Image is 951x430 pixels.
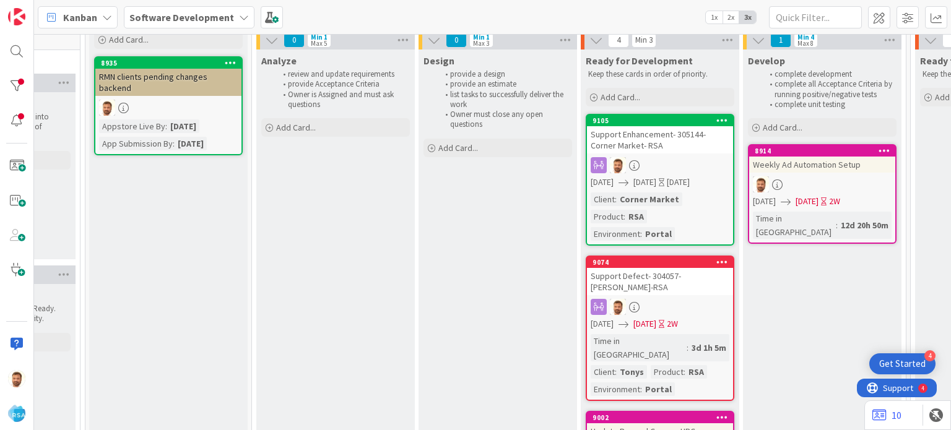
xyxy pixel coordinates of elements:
[99,100,115,116] img: AS
[640,382,642,396] span: :
[591,382,640,396] div: Environment
[684,365,685,379] span: :
[175,137,207,150] div: [DATE]
[763,100,895,110] li: complete unit testing
[63,10,97,25] span: Kanban
[588,69,732,79] p: Keep these cards in order of priority.
[101,59,241,67] div: 8935
[617,365,647,379] div: Tonys
[755,147,895,155] div: 8914
[642,382,675,396] div: Portal
[586,256,734,401] a: 9074Support Defect- 304057- [PERSON_NAME]-RSAAS[DATE][DATE]2WTime in [GEOGRAPHIC_DATA]:3d 1h 5mCl...
[797,40,814,46] div: Max 8
[438,90,570,110] li: list tasks to successfully deliver the work
[311,34,328,40] div: Min 1
[924,350,936,361] div: 4
[749,145,895,173] div: 8914Weekly Ad Automation Setup
[688,341,729,355] div: 3d 1h 5m
[99,119,165,133] div: Appstore Live By
[796,195,819,208] span: [DATE]
[829,195,840,208] div: 2W
[687,341,688,355] span: :
[95,58,241,96] div: 8935RMN clients pending changes backend
[591,192,615,206] div: Client
[749,157,895,173] div: Weekly Ad Automation Setup
[587,257,733,295] div: 9074Support Defect- 304057- [PERSON_NAME]-RSA
[173,137,175,150] span: :
[591,176,614,189] span: [DATE]
[608,33,629,48] span: 4
[617,192,682,206] div: Corner Market
[423,54,454,67] span: Design
[129,11,234,24] b: Software Development
[642,227,675,241] div: Portal
[633,176,656,189] span: [DATE]
[593,116,733,125] div: 9105
[593,413,733,422] div: 9002
[879,358,926,370] div: Get Started
[165,119,167,133] span: :
[591,210,623,223] div: Product
[667,176,690,189] div: [DATE]
[64,5,67,15] div: 4
[869,353,936,374] div: Open Get Started checklist, remaining modules: 4
[95,100,241,116] div: AS
[586,114,734,246] a: 9105Support Enhancement- 305144- Corner Market- RSAAS[DATE][DATE][DATE]Client:Corner MarketProduc...
[8,370,25,387] img: AS
[8,8,25,25] img: Visit kanbanzone.com
[284,33,305,48] span: 0
[8,405,25,422] img: avatar
[633,317,656,330] span: [DATE]
[587,115,733,153] div: 9105Support Enhancement- 305144- Corner Market- RSA
[587,412,733,423] div: 9002
[763,79,895,100] li: complete all Acceptance Criteria by running positive/negative tests
[635,37,653,43] div: Min 3
[625,210,647,223] div: RSA
[770,33,791,48] span: 1
[587,157,733,173] div: AS
[797,34,814,40] div: Min 4
[753,195,776,208] span: [DATE]
[438,142,478,153] span: Add Card...
[749,145,895,157] div: 8914
[591,365,615,379] div: Client
[685,365,707,379] div: RSA
[473,40,489,46] div: Max 3
[615,192,617,206] span: :
[763,69,895,79] li: complete development
[94,56,243,155] a: 8935RMN clients pending changes backendASAppstore Live By:[DATE]App Submission By:[DATE]
[763,122,802,133] span: Add Card...
[95,58,241,69] div: 8935
[748,144,897,244] a: 8914Weekly Ad Automation SetupAS[DATE][DATE]2WTime in [GEOGRAPHIC_DATA]:12d 20h 50m
[276,69,408,79] li: review and update requirements
[623,210,625,223] span: :
[438,110,570,130] li: Owner must close any open questions
[753,176,769,192] img: AS
[838,218,892,232] div: 12d 20h 50m
[586,54,693,67] span: Ready for Development
[591,227,640,241] div: Environment
[99,137,173,150] div: App Submission By
[667,317,678,330] div: 2W
[587,299,733,315] div: AS
[753,212,836,239] div: Time in [GEOGRAPHIC_DATA]
[311,40,327,46] div: Max 5
[587,257,733,268] div: 9074
[591,317,614,330] span: [DATE]
[438,79,570,89] li: provide an estimate
[706,11,723,24] span: 1x
[610,299,626,315] img: AS
[167,119,199,133] div: [DATE]
[276,122,316,133] span: Add Card...
[95,69,241,96] div: RMN clients pending changes backend
[748,54,785,67] span: Develop
[769,6,862,28] input: Quick Filter...
[739,11,756,24] span: 3x
[26,2,56,17] span: Support
[276,90,408,110] li: Owner is Assigned and must ask questions
[593,258,733,267] div: 9074
[261,54,297,67] span: Analyze
[836,218,838,232] span: :
[587,126,733,153] div: Support Enhancement- 305144- Corner Market- RSA
[723,11,739,24] span: 2x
